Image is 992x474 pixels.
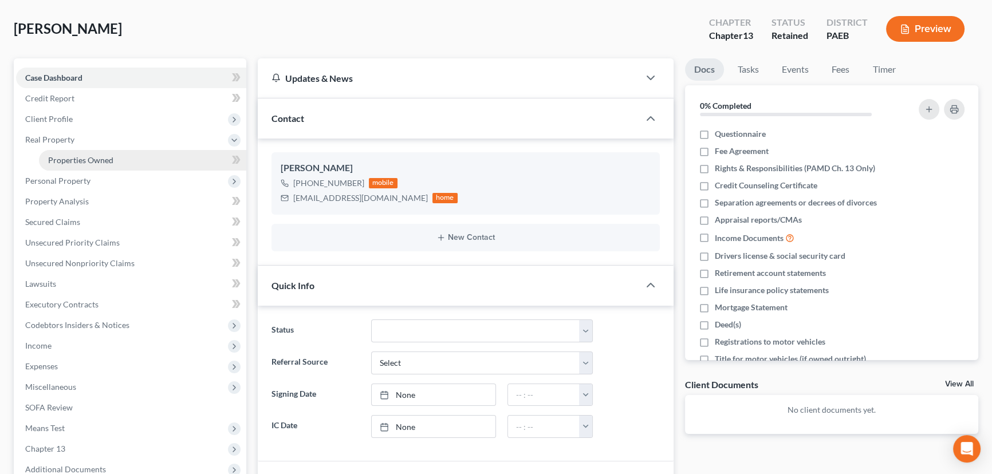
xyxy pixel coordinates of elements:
[25,238,120,247] span: Unsecured Priority Claims
[826,29,868,42] div: PAEB
[25,114,73,124] span: Client Profile
[715,319,741,330] span: Deed(s)
[25,217,80,227] span: Secured Claims
[25,320,129,330] span: Codebtors Insiders & Notices
[271,113,304,124] span: Contact
[271,280,314,291] span: Quick Info
[266,384,365,406] label: Signing Date
[16,191,246,212] a: Property Analysis
[822,58,859,81] a: Fees
[945,380,974,388] a: View All
[886,16,965,42] button: Preview
[773,58,818,81] a: Events
[715,145,769,157] span: Fee Agreement
[715,250,845,262] span: Drivers license & social security card
[715,232,784,244] span: Income Documents
[743,30,753,41] span: 13
[293,192,428,204] div: [EMAIL_ADDRESS][DOMAIN_NAME]
[685,58,724,81] a: Docs
[771,16,808,29] div: Status
[266,415,365,438] label: IC Date
[715,285,829,296] span: Life insurance policy statements
[953,435,981,463] div: Open Intercom Messenger
[16,397,246,418] a: SOFA Review
[715,353,866,365] span: Title for motor vehicles (if owned outright)
[25,444,65,453] span: Chapter 13
[16,232,246,253] a: Unsecured Priority Claims
[25,299,99,309] span: Executory Contracts
[25,279,56,289] span: Lawsuits
[281,161,651,175] div: [PERSON_NAME]
[25,464,106,474] span: Additional Documents
[715,267,826,279] span: Retirement account statements
[771,29,808,42] div: Retained
[685,378,758,390] div: Client Documents
[715,302,788,313] span: Mortgage Statement
[16,68,246,88] a: Case Dashboard
[826,16,868,29] div: District
[25,176,90,185] span: Personal Property
[715,180,817,191] span: Credit Counseling Certificate
[864,58,905,81] a: Timer
[715,336,825,347] span: Registrations to motor vehicles
[715,197,877,208] span: Separation agreements or decrees of divorces
[25,361,58,371] span: Expenses
[16,274,246,294] a: Lawsuits
[16,294,246,315] a: Executory Contracts
[25,135,74,144] span: Real Property
[16,212,246,232] a: Secured Claims
[372,416,495,437] a: None
[709,16,753,29] div: Chapter
[281,233,651,242] button: New Contact
[715,163,875,174] span: Rights & Responsibilities (PAMD Ch. 13 Only)
[432,193,458,203] div: home
[25,73,82,82] span: Case Dashboard
[271,72,625,84] div: Updates & News
[715,214,802,226] span: Appraisal reports/CMAs
[372,384,495,406] a: None
[25,382,76,392] span: Miscellaneous
[48,155,113,165] span: Properties Owned
[25,258,135,268] span: Unsecured Nonpriority Claims
[293,177,364,189] div: [PHONE_NUMBER]
[715,128,766,140] span: Questionnaire
[25,93,74,103] span: Credit Report
[266,319,365,342] label: Status
[25,341,52,350] span: Income
[16,88,246,109] a: Credit Report
[729,58,768,81] a: Tasks
[14,20,122,37] span: [PERSON_NAME]
[25,423,65,433] span: Means Test
[709,29,753,42] div: Chapter
[694,404,970,416] p: No client documents yet.
[508,416,580,437] input: -- : --
[39,150,246,171] a: Properties Owned
[16,253,246,274] a: Unsecured Nonpriority Claims
[266,351,365,374] label: Referral Source
[25,196,89,206] span: Property Analysis
[508,384,580,406] input: -- : --
[700,101,751,110] strong: 0% Completed
[25,402,73,412] span: SOFA Review
[369,178,397,188] div: mobile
